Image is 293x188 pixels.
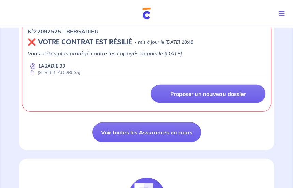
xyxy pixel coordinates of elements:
[39,63,65,69] p: LABADIE 33
[28,69,80,76] div: [STREET_ADDRESS]
[92,122,201,142] a: Voir toutes les Assurances en cours
[28,27,99,35] p: n°22092525 - BERGADIEU
[135,39,193,46] p: - mis à jour le [DATE] 10:48
[28,38,132,46] h5: ❌ VOTRE CONTRAT EST RÉSILIÉ
[170,90,246,97] p: Proposer un nouveau dossier
[28,49,265,57] p: Vous n’êtes plus protégé contre les impayés depuis le [DATE]
[273,5,293,23] button: Toggle navigation
[28,38,265,46] div: state: REVOKED, Context: ,MAYBE-CERTIFICATE,,LESSOR-DOCUMENTS,IS-ODEALIM
[142,8,151,19] img: Cautioneo
[151,85,266,103] a: Proposer un nouveau dossier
